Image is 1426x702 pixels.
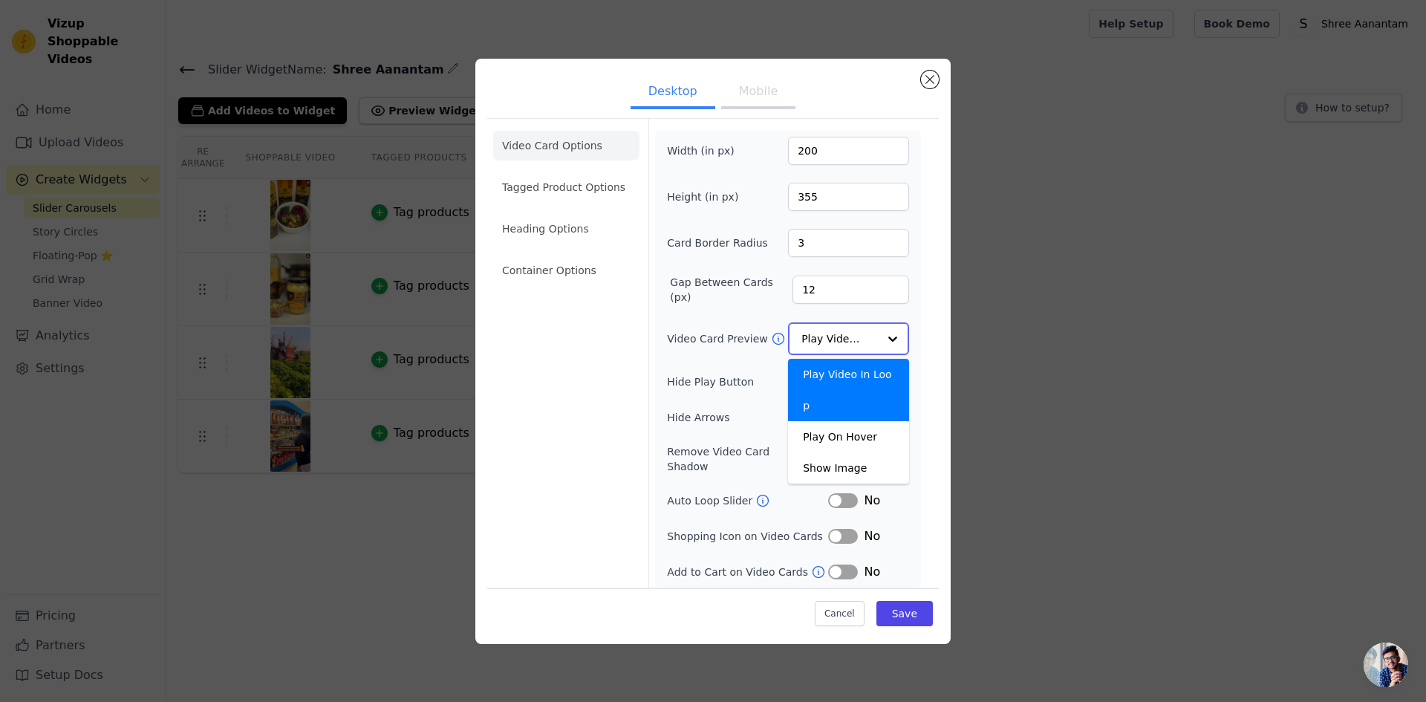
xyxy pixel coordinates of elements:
[921,71,939,88] button: Close modal
[864,527,880,545] span: No
[493,172,639,202] li: Tagged Product Options
[667,189,748,204] label: Height (in px)
[493,131,639,160] li: Video Card Options
[667,143,748,158] label: Width (in px)
[670,275,792,305] label: Gap Between Cards (px)
[788,452,909,484] div: Show Image
[721,77,795,109] button: Mobile
[631,77,715,109] button: Desktop
[667,493,755,508] label: Auto Loop Slider
[667,235,768,250] label: Card Border Radius
[1364,643,1408,687] a: Open chat
[788,421,909,452] div: Play On Hover
[493,256,639,285] li: Container Options
[667,529,828,544] label: Shopping Icon on Video Cards
[864,563,880,581] span: No
[788,359,909,421] div: Play Video In Loop
[667,565,811,579] label: Add to Cart on Video Cards
[493,214,639,244] li: Heading Options
[876,601,933,626] button: Save
[667,410,828,425] label: Hide Arrows
[667,374,828,389] label: Hide Play Button
[815,601,865,626] button: Cancel
[667,331,770,346] label: Video Card Preview
[864,492,880,510] span: No
[667,444,813,474] label: Remove Video Card Shadow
